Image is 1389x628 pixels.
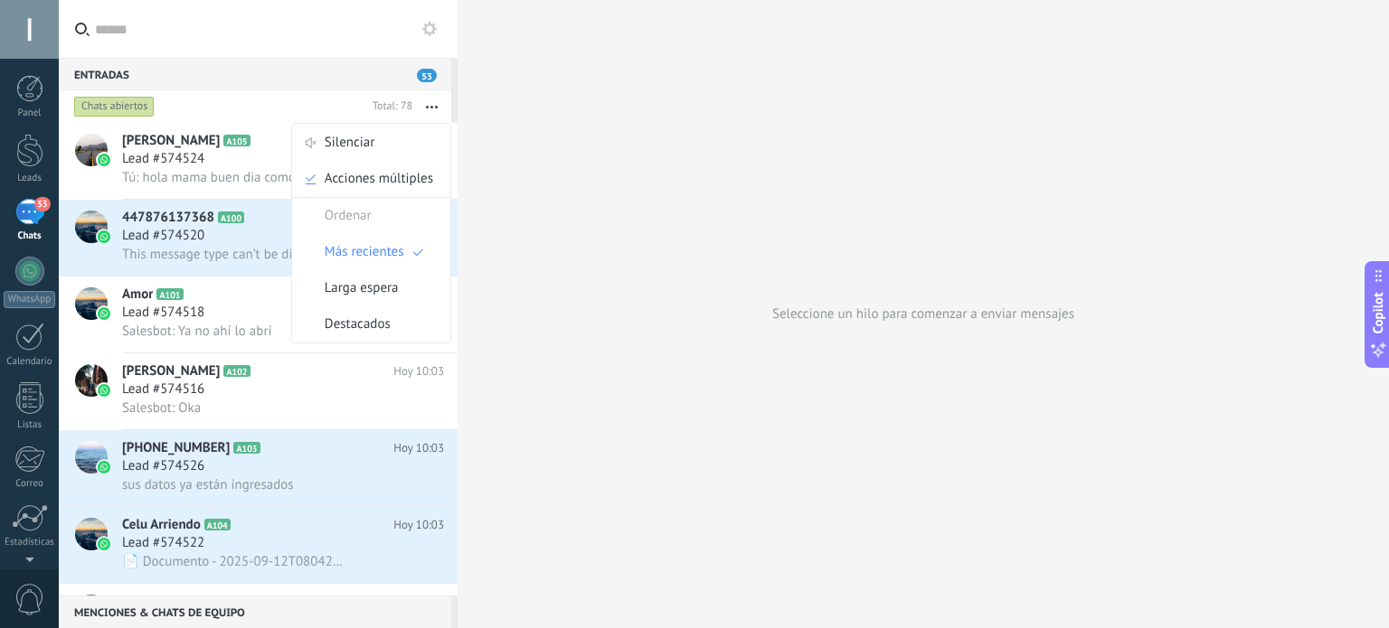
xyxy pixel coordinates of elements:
span: A104 [204,519,231,530]
a: avataricon[PERSON_NAME]A102Hoy 10:03Lead #574516Salesbot: Oka [59,353,458,429]
span: 53 [34,197,50,211]
img: icon [98,230,110,243]
span: Hoy 10:03 [393,362,444,380]
span: Lead #574526 [122,457,204,475]
span: Celu Arriendo [122,516,201,534]
span: [PERSON_NAME] [122,362,220,380]
img: icon [98,384,110,397]
span: Lead #574520 [122,227,204,245]
span: Lead #574518 [122,304,204,322]
span: [PERSON_NAME] [122,132,220,150]
span: Sayagimnasio [122,593,202,611]
span: Salesbot: Oka [122,399,201,417]
div: Total: 78 [365,98,412,116]
button: Más [412,90,451,123]
span: 447876137368 [122,209,214,227]
span: Tú: hola mama buen dia como dormiste [122,169,345,186]
span: Lead #574522 [122,534,204,552]
span: Acciones múltiples [325,161,433,197]
img: icon [98,154,110,166]
div: Correo [4,478,56,490]
div: Estadísticas [4,537,56,548]
span: A103 [233,442,260,454]
a: avataricon447876137368A100Hoy 10:03Lead #574520This message type can’t be displayed because it’s ... [59,200,458,276]
span: [PHONE_NUMBER] [122,439,230,457]
img: icon [98,307,110,320]
img: icon [98,461,110,473]
a: avataricon[PHONE_NUMBER]A103Hoy 10:03Lead #574526sus datos ya están ingresados [59,430,458,506]
span: Ordenar [325,198,372,234]
span: A102 [223,365,250,377]
span: Lead #574524 [122,150,204,168]
span: A100 [218,211,244,223]
span: Larga espera [325,270,399,306]
div: WhatsApp [4,291,55,308]
span: Lead #574516 [122,380,204,398]
div: Panel [4,108,56,119]
img: icon [98,538,110,550]
span: Hoy 10:03 [393,593,444,611]
span: Hoy 10:03 [393,516,444,534]
span: sus datos ya están ingresados [122,476,294,493]
a: avatariconCelu ArriendoA104Hoy 10:03Lead #574522📄 Documento - 2025-09-12T080422.pdf [59,507,458,583]
div: Leads [4,173,56,184]
span: 53 [417,69,437,82]
div: Menciones & Chats de equipo [59,595,451,628]
span: Salesbot: Ya no ahí lo abrí [122,323,272,340]
span: Copilot [1369,292,1387,333]
a: avataricon[PERSON_NAME]A105Hoy 10:04Lead #574524Tú: hola mama buen dia como dormiste [59,123,458,199]
span: Hoy 10:03 [393,439,444,457]
span: Destacados [325,306,391,342]
div: Calendario [4,356,56,368]
div: Chats abiertos [74,96,155,117]
span: Amor [122,286,153,304]
span: 📄 Documento - 2025-09-12T080422.pdf [122,553,345,570]
span: This message type can’t be displayed because it’s not supported yet. [122,246,345,263]
div: Listas [4,419,56,431]
span: Silenciar [325,125,375,161]
span: Más recientes [325,234,404,270]
a: avatariconAmorA101Hoy 10:03Lead #574518Salesbot: Ya no ahí lo abrí [59,277,458,352]
span: A105 [223,135,250,146]
span: A101 [156,288,183,300]
div: Chats [4,230,56,242]
div: Entradas [59,58,451,90]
